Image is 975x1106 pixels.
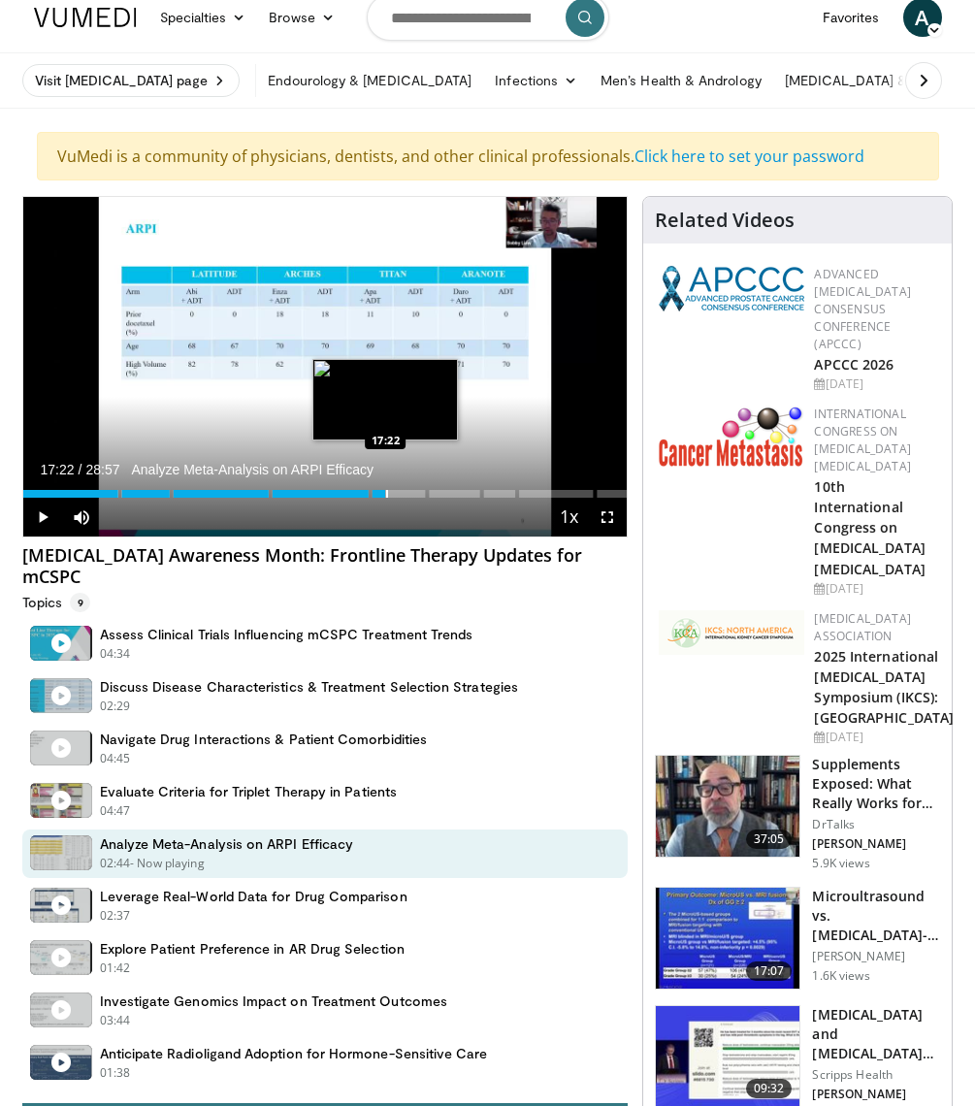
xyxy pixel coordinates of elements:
p: - Now playing [130,855,205,872]
p: 01:42 [100,960,131,977]
a: [MEDICAL_DATA] & Trauma [773,61,968,100]
a: Men’s Health & Andrology [589,61,773,100]
a: 37:05 Supplements Exposed: What Really Works for [MEDICAL_DATA] Health DrTalks [PERSON_NAME] 5.9K... [655,755,940,871]
video-js: Video Player [23,197,628,537]
p: 04:45 [100,750,131,767]
a: Click here to set your password [634,146,864,167]
a: 10th International Congress on [MEDICAL_DATA] [MEDICAL_DATA] [814,477,925,577]
h4: Anticipate Radioligand Adoption for Hormone-Sensitive Care [100,1045,488,1062]
p: 02:44 [100,855,131,872]
img: 6ff8bc22-9509-4454-a4f8-ac79dd3b8976.png.150x105_q85_autocrop_double_scale_upscale_version-0.2.png [659,406,804,467]
a: [MEDICAL_DATA] Association [814,610,910,644]
div: [DATE] [814,375,936,393]
img: fca7e709-d275-4aeb-92d8-8ddafe93f2a6.png.150x105_q85_autocrop_double_scale_upscale_version-0.2.png [659,610,804,655]
img: VuMedi Logo [34,8,137,27]
p: Topics [22,593,91,612]
p: 01:38 [100,1064,131,1082]
p: [PERSON_NAME] [812,949,940,964]
p: 02:29 [100,698,131,715]
a: 2025 International [MEDICAL_DATA] Symposium (IKCS): [GEOGRAPHIC_DATA] [814,647,954,727]
h3: Supplements Exposed: What Really Works for [MEDICAL_DATA] Health [812,755,940,813]
h4: Investigate Genomics Impact on Treatment Outcomes [100,992,447,1010]
h4: Related Videos [655,209,795,232]
p: 1.6K views [812,968,869,984]
div: [DATE] [814,580,936,598]
span: / [79,462,82,477]
div: [DATE] [814,729,954,746]
img: d0371492-b5bc-4101-bdcb-0105177cfd27.150x105_q85_crop-smart_upscale.jpg [656,888,799,989]
p: [PERSON_NAME] [812,836,940,852]
p: 03:44 [100,1012,131,1029]
a: 17:07 Microultrasound vs. [MEDICAL_DATA]-Guided [MEDICAL_DATA] for [MEDICAL_DATA] Diagnosis … [PE... [655,887,940,990]
span: 09:32 [746,1079,793,1098]
span: 28:57 [85,462,119,477]
h4: Assess Clinical Trials Influencing mCSPC Treatment Trends [100,626,473,643]
p: 02:37 [100,907,131,925]
h3: [MEDICAL_DATA] and [MEDICAL_DATA] Risk With [MEDICAL_DATA] [812,1005,940,1063]
p: 5.9K views [812,856,869,871]
button: Playback Rate [549,498,588,537]
div: VuMedi is a community of physicians, dentists, and other clinical professionals. [37,132,939,180]
h4: [MEDICAL_DATA] Awareness Month: Frontline Therapy Updates for mCSPC [22,545,629,587]
div: Progress Bar [23,490,628,498]
h4: Analyze Meta-Analysis on ARPI Efficacy [100,835,354,853]
p: DrTalks [812,817,940,832]
a: Infections [483,61,589,100]
span: 9 [70,593,91,612]
h3: Microultrasound vs. [MEDICAL_DATA]-Guided [MEDICAL_DATA] for [MEDICAL_DATA] Diagnosis … [812,887,940,945]
p: Scripps Health [812,1067,940,1083]
p: [PERSON_NAME] [812,1087,940,1102]
img: image.jpeg [312,359,458,440]
span: 37:05 [746,829,793,849]
a: International Congress on [MEDICAL_DATA] [MEDICAL_DATA] [814,406,910,474]
h4: Evaluate Criteria for Triplet Therapy in Patients [100,783,397,800]
a: Endourology & [MEDICAL_DATA] [256,61,483,100]
a: Advanced [MEDICAL_DATA] Consensus Conference (APCCC) [814,266,910,352]
p: 04:47 [100,802,131,820]
button: Fullscreen [588,498,627,537]
span: 17:22 [41,462,75,477]
button: Play [23,498,62,537]
h4: Navigate Drug Interactions & Patient Comorbidities [100,731,428,748]
a: Visit [MEDICAL_DATA] page [22,64,241,97]
h4: Discuss Disease Characteristics & Treatment Selection Strategies [100,678,518,696]
p: 04:34 [100,645,131,663]
h4: Explore Patient Preference in AR Drug Selection [100,940,405,958]
img: 649d3fc0-5ee3-4147-b1a3-955a692e9799.150x105_q85_crop-smart_upscale.jpg [656,756,799,857]
a: APCCC 2026 [814,355,894,374]
button: Mute [62,498,101,537]
img: 92ba7c40-df22-45a2-8e3f-1ca017a3d5ba.png.150x105_q85_autocrop_double_scale_upscale_version-0.2.png [659,266,804,311]
span: 17:07 [746,961,793,981]
h4: Leverage Real-World Data for Drug Comparison [100,888,407,905]
span: Analyze Meta-Analysis on ARPI Efficacy [131,461,374,478]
